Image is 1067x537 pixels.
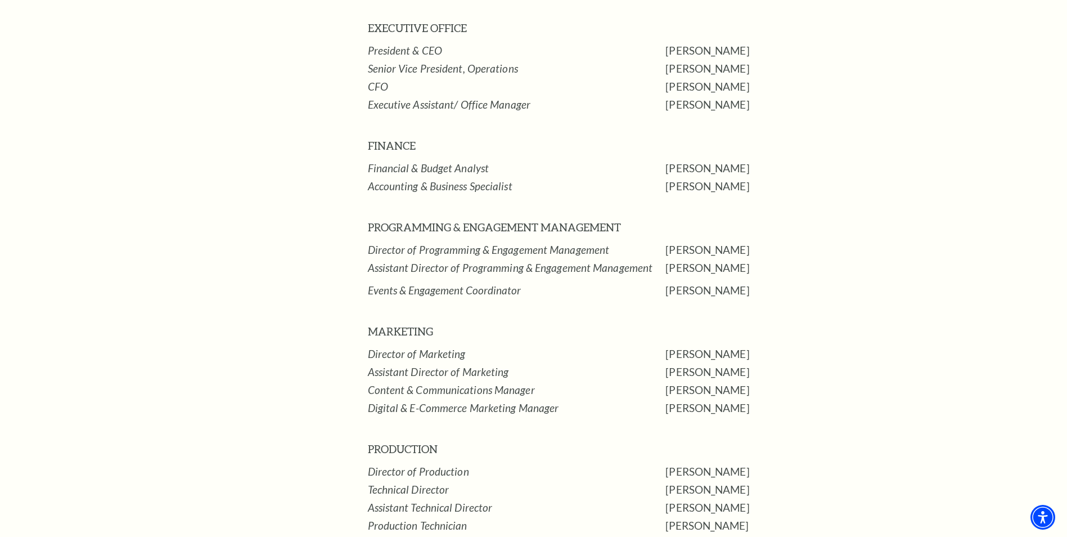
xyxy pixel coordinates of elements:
em: Senior Vice President, Operations [368,62,518,75]
p: [PERSON_NAME] [665,159,924,177]
p: [PERSON_NAME] [665,345,924,363]
em: Production Technician [368,519,467,532]
em: Content & Communications Manager [368,383,535,396]
em: Director of Programming & Engagement Management [368,243,610,256]
p: [PERSON_NAME] [665,363,924,381]
em: Director of Production [368,465,469,478]
em: CFO [368,80,388,93]
p: [PERSON_NAME] [665,96,924,114]
em: President & CEO [368,44,443,57]
p: [PERSON_NAME] [665,463,924,481]
em: Assistant Director of Marketing [368,365,509,378]
em: Assistant Director of Programming & Engagement Management [368,261,653,274]
em: Director of Marketing [368,347,466,360]
em: Accounting & Business Specialist [368,180,512,193]
em: Assistant Technical Director [368,501,493,514]
em: Financial & Budget Analyst [368,162,489,174]
p: [PERSON_NAME] [665,381,924,399]
p: [PERSON_NAME] [665,177,924,195]
p: [PERSON_NAME] [665,60,924,78]
p: [PERSON_NAME] [665,42,924,60]
p: [PERSON_NAME] [665,78,924,96]
h3: PROGRAMMING & ENGAGEMENT MANAGEMENT [368,218,666,236]
p: [PERSON_NAME] [665,399,924,417]
h3: MARKETING [368,323,666,341]
em: Events & Engagement Coordinator [368,284,521,297]
em: Executive Assistant/ Office Manager [368,98,531,111]
td: [PERSON_NAME] [665,517,924,535]
p: [PERSON_NAME] [665,281,924,299]
h3: FINANCE [368,137,666,155]
p: [PERSON_NAME] [665,481,924,499]
em: Technical Director [368,483,449,496]
h3: EXECUTIVE OFFICE [368,19,666,37]
p: [PERSON_NAME] [665,499,924,517]
em: Digital & E-Commerce Marketing Manager [368,401,559,414]
div: Accessibility Menu [1030,505,1055,530]
h3: PRODUCTION [368,440,666,458]
p: [PERSON_NAME] [665,259,924,277]
p: [PERSON_NAME] [665,241,924,259]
